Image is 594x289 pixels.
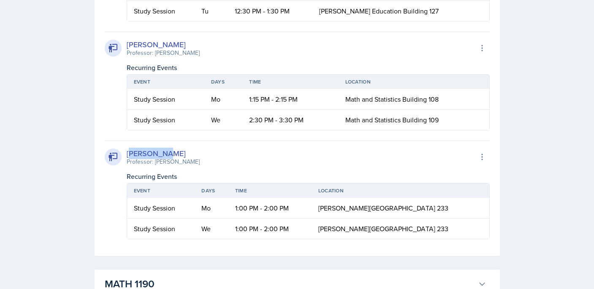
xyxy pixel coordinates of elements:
[242,110,338,130] td: 2:30 PM - 3:30 PM
[204,110,243,130] td: We
[127,157,200,166] div: Professor: [PERSON_NAME]
[195,184,228,198] th: Days
[318,224,448,233] span: [PERSON_NAME][GEOGRAPHIC_DATA] 233
[134,115,198,125] div: Study Session
[127,184,195,198] th: Event
[134,94,198,104] div: Study Session
[204,89,243,110] td: Mo
[319,6,439,16] span: [PERSON_NAME] Education Building 127
[127,39,200,50] div: [PERSON_NAME]
[345,115,439,124] span: Math and Statistics Building 109
[127,171,490,181] div: Recurring Events
[134,6,188,16] div: Study Session
[134,203,188,213] div: Study Session
[127,148,200,159] div: [PERSON_NAME]
[339,75,489,89] th: Location
[204,75,243,89] th: Days
[312,184,489,198] th: Location
[127,75,204,89] th: Event
[345,95,439,104] span: Math and Statistics Building 108
[242,75,338,89] th: Time
[228,184,312,198] th: Time
[127,49,200,57] div: Professor: [PERSON_NAME]
[318,203,448,213] span: [PERSON_NAME][GEOGRAPHIC_DATA] 233
[134,224,188,234] div: Study Session
[195,219,228,239] td: We
[195,1,228,21] td: Tu
[195,198,228,219] td: Mo
[228,1,312,21] td: 12:30 PM - 1:30 PM
[127,62,490,73] div: Recurring Events
[242,89,338,110] td: 1:15 PM - 2:15 PM
[228,198,312,219] td: 1:00 PM - 2:00 PM
[228,219,312,239] td: 1:00 PM - 2:00 PM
